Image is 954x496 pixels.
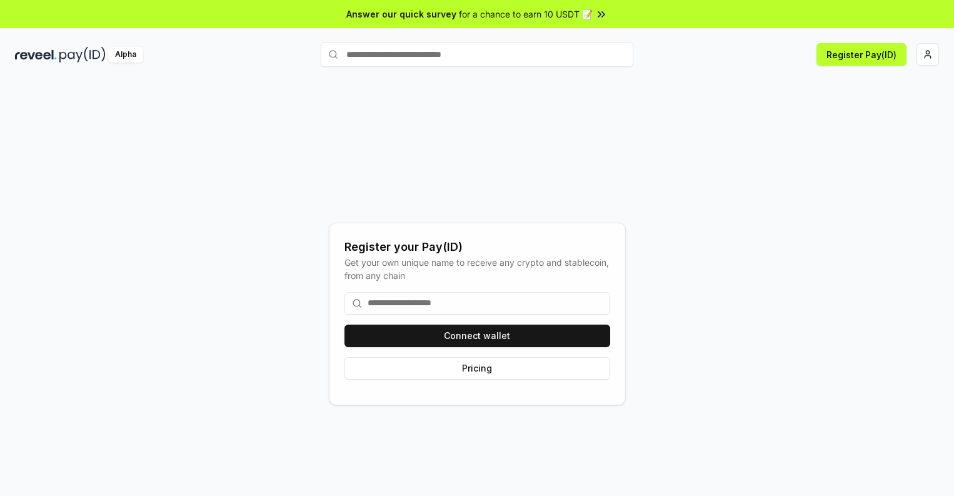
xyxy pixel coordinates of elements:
span: for a chance to earn 10 USDT 📝 [459,8,593,21]
button: Connect wallet [344,325,610,347]
span: Answer our quick survey [346,8,456,21]
img: reveel_dark [15,47,57,63]
button: Register Pay(ID) [816,43,906,66]
button: Pricing [344,357,610,380]
div: Alpha [108,47,143,63]
div: Register your Pay(ID) [344,238,610,256]
img: pay_id [59,47,106,63]
div: Get your own unique name to receive any crypto and stablecoin, from any chain [344,256,610,282]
